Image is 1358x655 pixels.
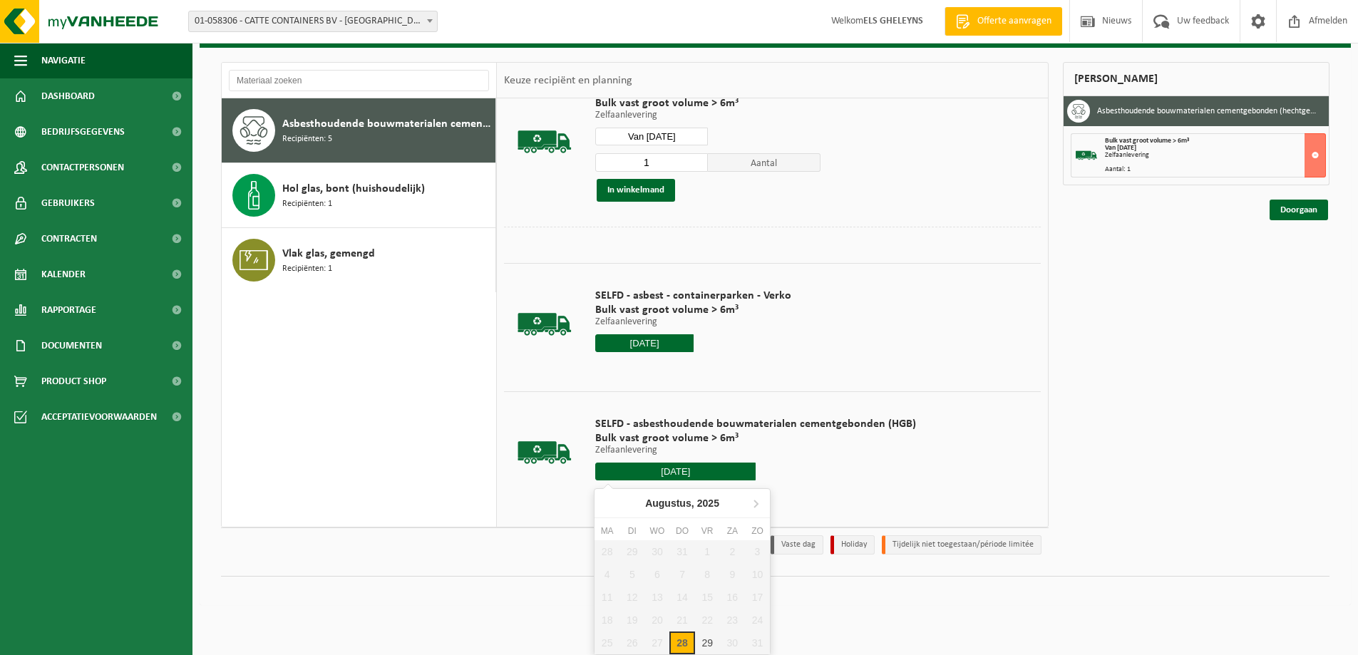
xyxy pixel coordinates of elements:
span: Documenten [41,328,102,363]
button: Vlak glas, gemengd Recipiënten: 1 [222,228,496,292]
span: SELFD - asbest - containerparken - Verko [595,289,791,303]
span: SELFD - asbesthoudende bouwmaterialen cementgebonden (HGB) [595,417,916,431]
div: vr [695,524,720,538]
button: Hol glas, bont (huishoudelijk) Recipiënten: 1 [222,163,496,228]
p: Zelfaanlevering [595,110,821,120]
span: Offerte aanvragen [974,14,1055,29]
div: Augustus, [639,492,725,515]
span: Contactpersonen [41,150,124,185]
li: Holiday [830,535,875,555]
div: do [669,524,694,538]
p: Zelfaanlevering [595,445,916,455]
div: wo [644,524,669,538]
span: Hol glas, bont (huishoudelijk) [282,180,425,197]
p: Zelfaanlevering [595,317,791,327]
span: Recipiënten: 1 [282,197,332,211]
a: Doorgaan [1270,200,1328,220]
span: 01-058306 - CATTE CONTAINERS BV - OUDENAARDE [189,11,437,31]
div: ma [595,524,619,538]
span: Recipiënten: 1 [282,262,332,276]
span: Bedrijfsgegevens [41,114,125,150]
li: Tijdelijk niet toegestaan/période limitée [882,535,1041,555]
span: Asbesthoudende bouwmaterialen cementgebonden (hechtgebonden) [282,115,492,133]
span: Dashboard [41,78,95,114]
div: [PERSON_NAME] [1063,62,1329,96]
span: Navigatie [41,43,86,78]
span: Contracten [41,221,97,257]
span: Rapportage [41,292,96,328]
strong: ELS GHELEYNS [863,16,923,26]
strong: Van [DATE] [1105,144,1136,152]
div: Aantal: 1 [1105,166,1325,173]
a: Offerte aanvragen [945,7,1062,36]
div: di [619,524,644,538]
li: Vaste dag [771,535,823,555]
i: 2025 [697,498,719,508]
span: Vlak glas, gemengd [282,245,375,262]
span: Product Shop [41,363,106,399]
span: Kalender [41,257,86,292]
span: Bulk vast groot volume > 6m³ [1105,137,1189,145]
span: Bulk vast groot volume > 6m³ [595,96,821,110]
button: In winkelmand [597,179,675,202]
span: Bulk vast groot volume > 6m³ [595,431,916,445]
input: Selecteer datum [595,334,694,352]
span: Acceptatievoorwaarden [41,399,157,435]
input: Selecteer datum [595,463,756,480]
span: Recipiënten: 5 [282,133,332,146]
div: Keuze recipiënt en planning [497,63,639,98]
span: 01-058306 - CATTE CONTAINERS BV - OUDENAARDE [188,11,438,32]
input: Selecteer datum [595,128,708,145]
div: za [720,524,745,538]
span: Gebruikers [41,185,95,221]
div: zo [745,524,770,538]
span: Bulk vast groot volume > 6m³ [595,303,791,317]
h3: Asbesthoudende bouwmaterialen cementgebonden (hechtgebonden) [1097,100,1318,123]
div: 29 [695,631,720,654]
input: Materiaal zoeken [229,70,489,91]
button: Asbesthoudende bouwmaterialen cementgebonden (hechtgebonden) Recipiënten: 5 [222,98,496,163]
div: 28 [669,631,694,654]
span: Aantal [708,153,821,172]
div: Zelfaanlevering [1105,152,1325,159]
